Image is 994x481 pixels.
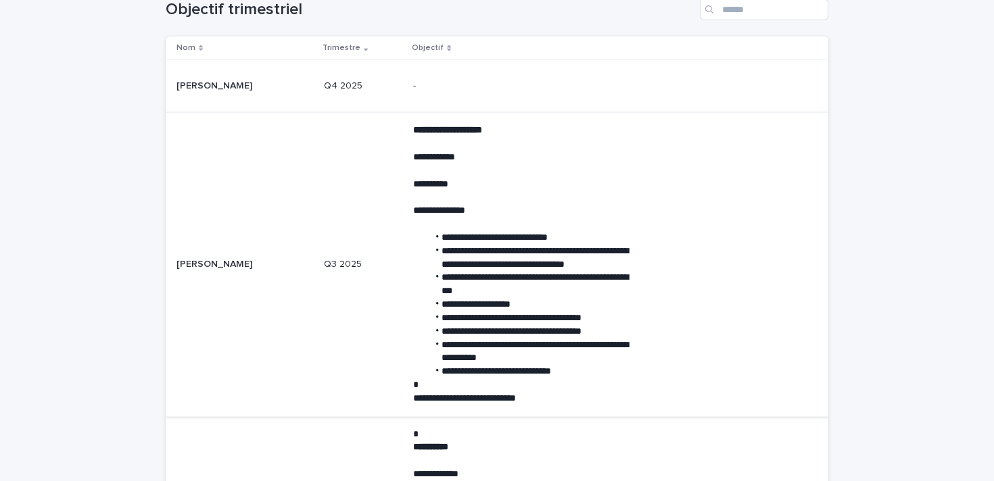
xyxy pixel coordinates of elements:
p: [PERSON_NAME] [176,256,255,270]
p: Nom [176,41,195,55]
p: Trimestre [323,41,360,55]
p: Q4 2025 [324,80,402,92]
p: - [413,80,638,92]
p: Objectif [412,41,444,55]
p: Q3 2025 [324,259,402,270]
tr: [PERSON_NAME][PERSON_NAME] Q4 2025- [166,60,828,113]
p: [PERSON_NAME] [176,78,255,92]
